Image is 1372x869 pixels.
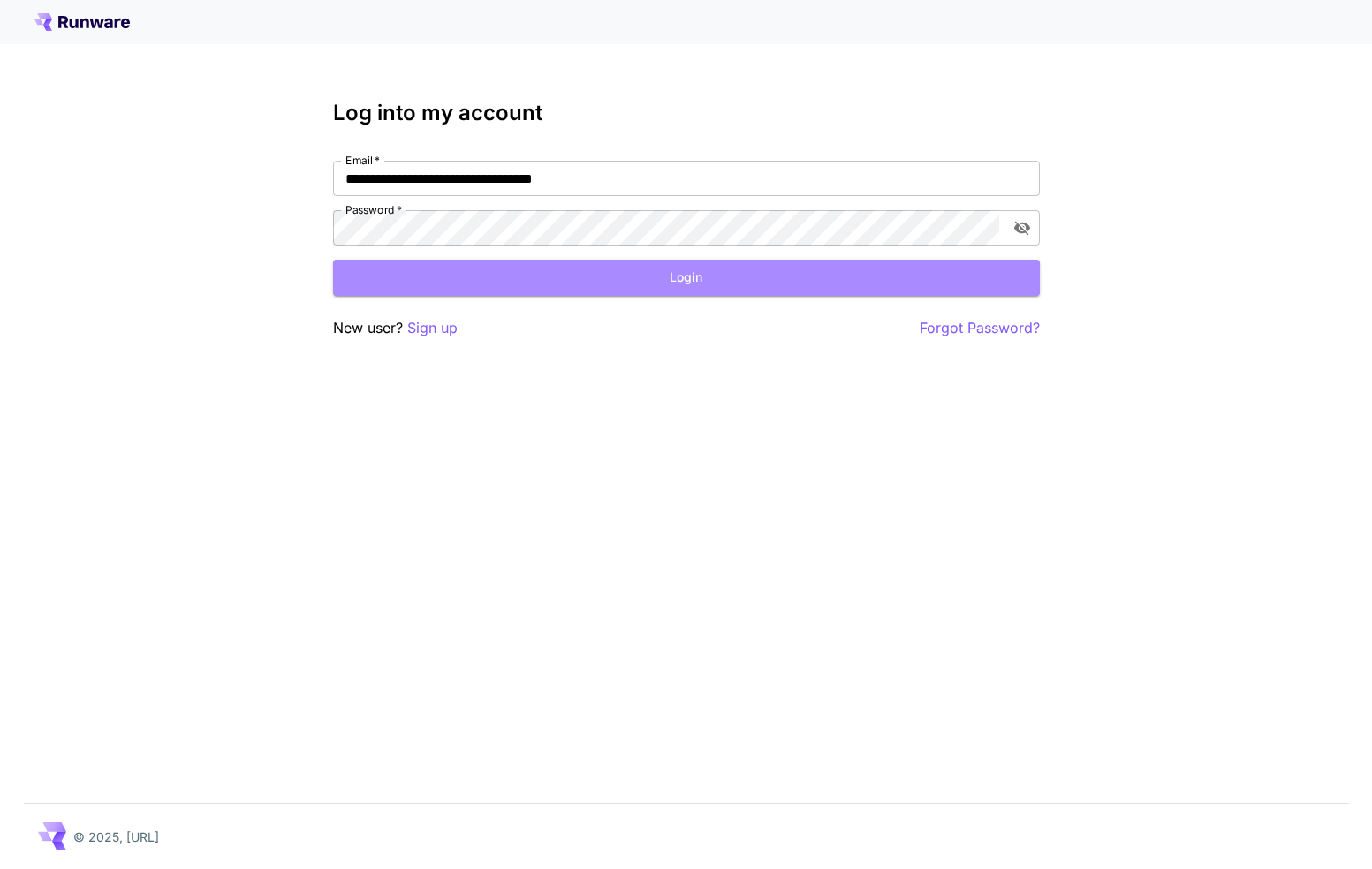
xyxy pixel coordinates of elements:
[407,317,458,339] button: Sign up
[345,202,402,217] label: Password
[333,260,1040,296] button: Login
[333,101,1040,125] h3: Log into my account
[345,153,380,168] label: Email
[333,317,458,339] p: New user?
[73,827,159,846] p: © 2025, [URL]
[1006,212,1038,244] button: toggle password visibility
[920,317,1040,339] button: Forgot Password?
